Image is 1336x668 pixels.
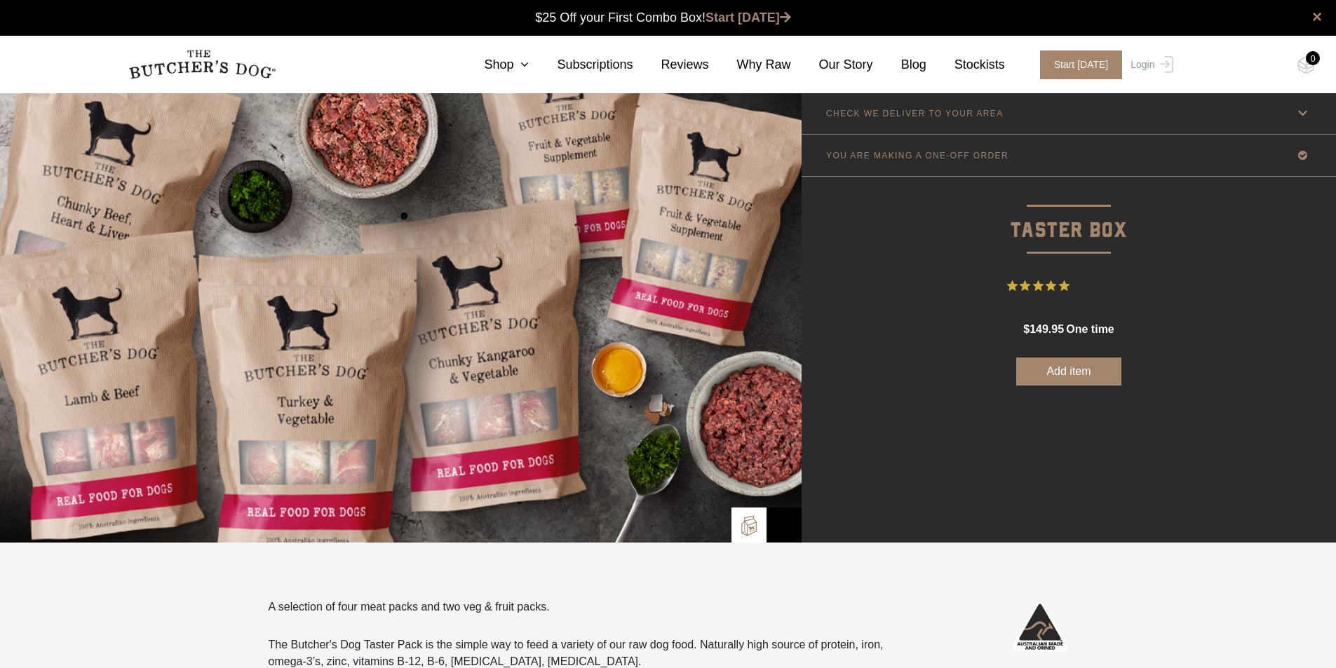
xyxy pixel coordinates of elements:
[1297,56,1315,74] img: TBD_Cart-Empty.png
[1007,275,1131,296] button: Rated 4.9 out of 5 stars from 14 reviews. Jump to reviews.
[1075,275,1131,296] span: 14 Reviews
[1040,50,1123,79] span: Start [DATE]
[802,93,1336,134] a: CHECK WE DELIVER TO YOUR AREA
[1023,323,1030,335] span: $
[1026,50,1128,79] a: Start [DATE]
[1127,50,1173,79] a: Login
[826,151,1008,161] p: YOU ARE MAKING A ONE-OFF ORDER
[1012,599,1068,655] img: Australian-Made_White.png
[709,55,791,74] a: Why Raw
[873,55,926,74] a: Blog
[1306,51,1320,65] div: 0
[1030,323,1064,335] span: 149.95
[826,109,1004,118] p: CHECK WE DELIVER TO YOUR AREA
[738,515,760,536] img: TBD_Build-A-Box.png
[802,135,1336,176] a: YOU ARE MAKING A ONE-OFF ORDER
[706,11,791,25] a: Start [DATE]
[926,55,1005,74] a: Stockists
[802,177,1336,247] p: Taster Box
[456,55,529,74] a: Shop
[633,55,709,74] a: Reviews
[1066,323,1114,335] span: one time
[1016,357,1121,386] button: Add item
[791,55,873,74] a: Our Story
[529,55,633,74] a: Subscriptions
[1312,8,1322,25] a: close
[774,514,795,536] img: TBD_Lifestyle_Black.png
